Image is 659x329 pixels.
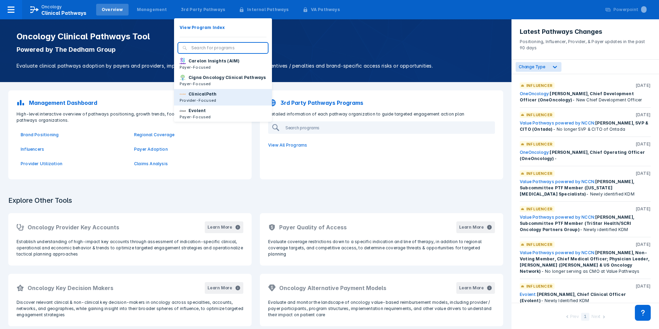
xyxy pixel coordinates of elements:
img: new-century-health.png [180,108,186,114]
button: ClinicalPathProvider-Focused [174,89,272,106]
div: - No longer SVP & CITO of Ontada [520,120,651,132]
a: Value Pathways powered by NCCN: [520,215,595,220]
div: Internal Pathways [247,7,288,13]
h3: Latest Pathways Changes [520,28,651,36]
span: [PERSON_NAME], Chief Clinical Officer (Evolent) [520,292,626,303]
a: View All Programs [264,138,499,152]
p: Provider-Focused [180,97,216,103]
p: Influencer [526,283,552,289]
p: Influencer [526,170,552,177]
a: Management Dashboard [12,94,247,111]
button: Learn More [456,221,495,233]
button: Learn More [205,221,243,233]
p: Cigna Oncology Clinical Pathways [189,74,266,81]
button: Cigna Oncology Clinical PathwaysPayer-Focused [174,72,272,89]
h2: Oncology Alternative Payment Models [279,284,386,292]
p: Influencer [526,112,552,118]
p: Evaluate coverage restrictions down to a specific indication and line of therapy, in addition to ... [268,239,495,257]
p: Positioning, Influencer, Provider, & Payer updates in the past 90 days [520,36,651,51]
div: Learn More [207,285,232,291]
p: Establish understanding of high-impact key accounts through assessment of indication-specific cli... [17,239,243,257]
p: 3rd Party Pathways Programs [281,99,363,107]
p: Influencer [526,206,552,212]
div: - [520,149,651,162]
p: [DATE] [636,141,651,147]
span: Change Type [519,64,545,69]
img: cigna-oncology-clinical-pathways.png [180,74,186,81]
p: Payer-Focused [180,81,266,87]
p: Influencer [526,82,552,89]
p: Carelon Insights (AIM) [189,58,240,64]
p: Management Dashboard [29,99,97,107]
p: ClinicalPath [189,91,216,97]
p: Discover relevant clinical & non-clinical key decision-makers in oncology across specialties, acc... [17,299,243,318]
div: Learn More [207,224,232,230]
a: Provider Utilization [21,161,126,167]
button: Carelon Insights (AIM)Payer-Focused [174,56,272,72]
span: Clinical Pathways [41,10,87,16]
span: [PERSON_NAME], Subcommittee PTF Member (TriStar Health/SCRI Oncology Partners Group) [520,215,634,232]
a: Regional Coverage [134,132,239,138]
div: Learn More [459,224,484,230]
span: [PERSON_NAME], Chief Operating Officer (OneOncology) [520,150,645,161]
div: - Newly identified KDM [520,214,651,233]
div: - New Chief Development Officer [520,91,651,103]
p: Payer-Focused [180,114,211,120]
input: Search for programs [191,45,264,51]
a: Brand Positioning [21,132,126,138]
a: Claims Analysis [134,161,239,167]
input: Search programs [283,122,489,133]
div: - Newly Identified KDM [520,291,651,304]
h3: Explore Other Tools [4,192,76,209]
a: Value Pathways powered by NCCN: [520,120,595,126]
a: OneOncology: [520,150,550,155]
a: View Program Index [174,22,272,33]
button: EvolentPayer-Focused [174,106,272,122]
span: [PERSON_NAME], Chief Development Officer (OneOncology) [520,91,634,102]
p: [DATE] [636,283,651,289]
a: Payer Adoption [134,146,239,152]
a: 3rd Party Pathways Programs [264,94,499,111]
a: Value Pathways powered by NCCN: [520,250,595,255]
div: - No longer serving as CMO at Value Pathways [520,250,651,275]
div: 3rd Party Pathways [181,7,225,13]
h1: Oncology Clinical Pathways Tool [17,32,495,41]
a: Evolent: [520,292,537,297]
a: OneOncology: [520,91,550,96]
div: - Newly identified KDM [520,179,651,197]
p: Oncology [41,4,62,10]
a: Influencers [21,146,126,152]
p: Detailed information of each pathway organization to guide targeted engagement action plan [264,111,499,117]
p: View Program Index [180,24,225,31]
p: Powered by The Dedham Group [17,46,495,54]
p: Evolent [189,108,206,114]
p: [DATE] [636,112,651,118]
a: Overview [96,4,129,16]
span: [PERSON_NAME], Subcommittee PTF Member ([US_STATE] [MEDICAL_DATA] Specialists) [520,179,634,197]
h2: Payer Quality of Access [279,223,347,231]
img: via-oncology.png [180,91,186,97]
a: Value Pathways powered by NCCN: [520,179,595,184]
a: Management [131,4,173,16]
p: [DATE] [636,82,651,89]
h2: Oncology Provider Key Accounts [28,223,119,231]
img: carelon-insights.png [180,58,186,64]
p: [DATE] [636,206,651,212]
h2: Oncology Key Decision Makers [28,284,113,292]
p: Evaluate clinical pathways adoption by payers and providers, implementation sophistication, finan... [17,62,495,70]
p: Evaluate and monitor the landscape of oncology value-based reimbursement models, including provid... [268,299,495,318]
div: Management [137,7,167,13]
div: Next [591,313,600,321]
div: 1 [581,313,589,321]
button: Learn More [456,282,495,294]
